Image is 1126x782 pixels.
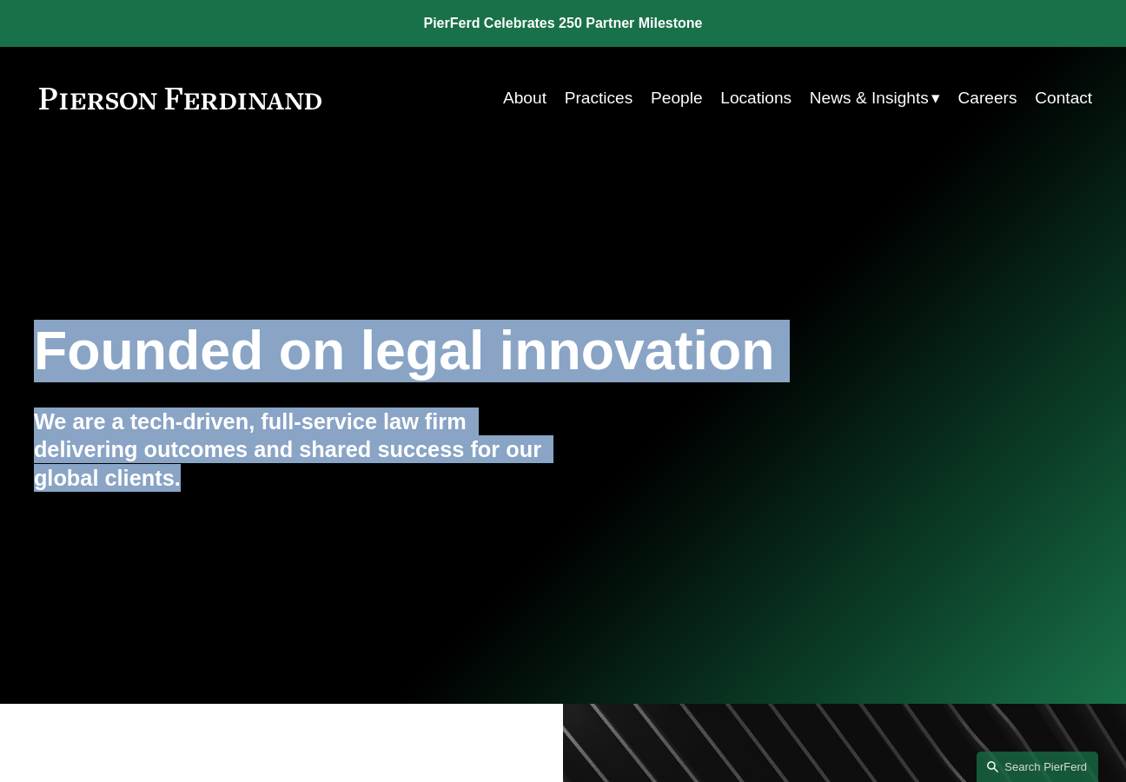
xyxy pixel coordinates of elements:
a: People [651,82,703,115]
a: About [503,82,546,115]
a: Search this site [977,752,1098,782]
a: folder dropdown [810,82,940,115]
a: Practices [565,82,633,115]
span: News & Insights [810,83,929,113]
h1: Founded on legal innovation [34,320,916,382]
a: Careers [958,82,1017,115]
a: Contact [1035,82,1092,115]
a: Locations [720,82,792,115]
h4: We are a tech-driven, full-service law firm delivering outcomes and shared success for our global... [34,408,563,491]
